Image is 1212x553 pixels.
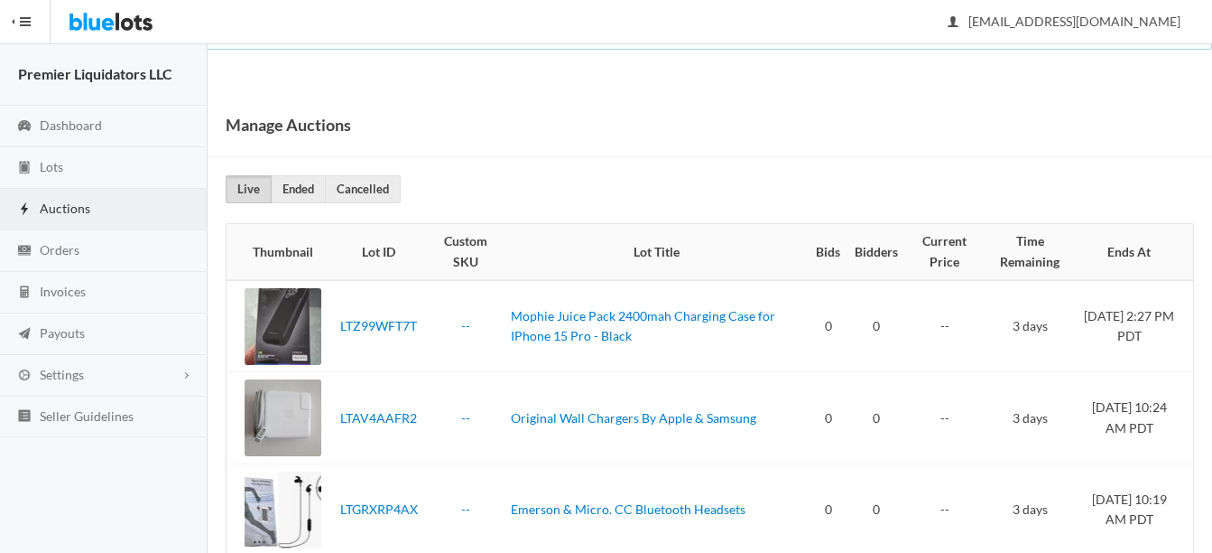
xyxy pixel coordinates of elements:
[948,14,1180,29] span: [EMAIL_ADDRESS][DOMAIN_NAME]
[227,224,328,280] th: Thumbnail
[1077,372,1193,464] td: [DATE] 10:24 AM PDT
[809,224,847,280] th: Bids
[847,224,905,280] th: Bidders
[40,201,90,216] span: Auctions
[1077,280,1193,372] td: [DATE] 2:27 PM PDT
[1077,224,1193,280] th: Ends At
[511,501,745,517] a: Emerson & Micro. CC Bluetooth Headsets
[340,318,417,333] a: LTZ99WFT7T
[40,325,85,341] span: Payouts
[40,159,63,174] span: Lots
[15,368,33,385] ion-icon: cog
[809,372,847,464] td: 0
[809,280,847,372] td: 0
[40,117,102,133] span: Dashboard
[905,224,984,280] th: Current Price
[905,280,984,372] td: --
[511,308,775,344] a: Mophie Juice Pack 2400mah Charging Case for IPhone 15 Pro - Black
[15,326,33,343] ion-icon: paper plane
[18,65,172,82] strong: Premier Liquidators LLC
[905,372,984,464] td: --
[340,410,417,426] a: LTAV4AAFR2
[328,224,429,280] th: Lot ID
[15,118,33,136] ion-icon: speedometer
[461,318,470,333] a: --
[847,372,905,464] td: 0
[40,367,84,382] span: Settings
[226,175,272,203] a: Live
[504,224,810,280] th: Lot Title
[944,14,962,32] ion-icon: person
[461,501,470,517] a: --
[40,284,86,299] span: Invoices
[511,410,756,426] a: Original Wall Chargers By Apple & Samsung
[984,372,1077,464] td: 3 days
[340,501,418,517] a: LTGRXRP4AX
[15,408,33,426] ion-icon: list box
[40,242,79,258] span: Orders
[429,224,504,280] th: Custom SKU
[15,202,33,219] ion-icon: flash
[461,410,470,426] a: --
[15,243,33,260] ion-icon: cash
[226,111,351,138] h1: Manage Auctions
[984,224,1077,280] th: Time Remaining
[984,280,1077,372] td: 3 days
[15,160,33,177] ion-icon: clipboard
[847,280,905,372] td: 0
[271,175,326,203] a: Ended
[325,175,401,203] a: Cancelled
[40,408,134,424] span: Seller Guidelines
[15,285,33,302] ion-icon: calculator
